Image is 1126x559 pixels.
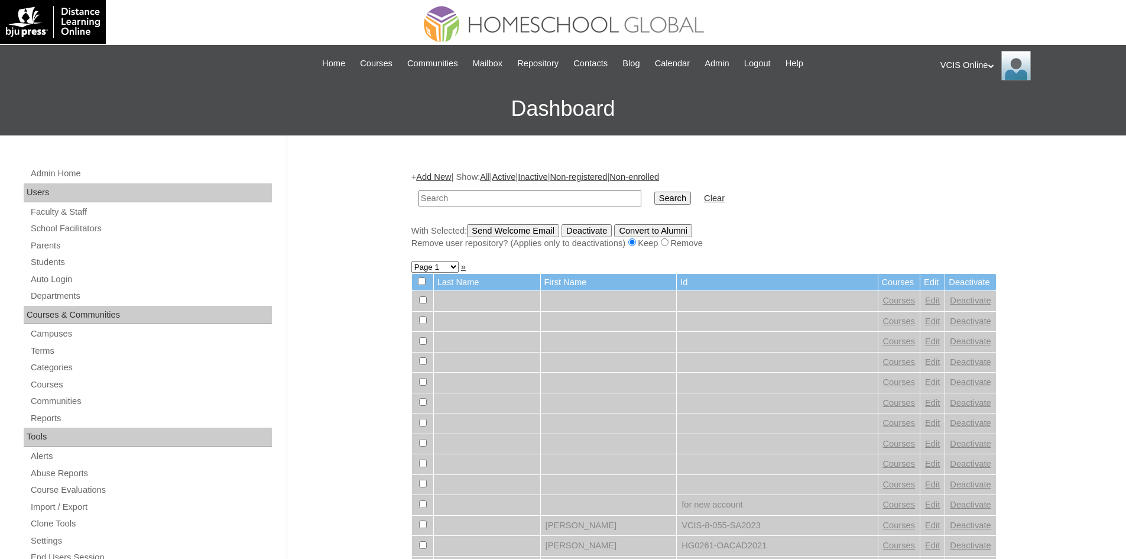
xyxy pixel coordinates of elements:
img: VCIS Online Admin [1001,51,1031,80]
td: Id [677,274,877,291]
a: Edit [925,459,940,468]
a: Courses [883,357,916,367]
a: Courses [883,398,916,408]
div: VCIS Online [940,51,1114,80]
a: Edit [925,500,940,509]
a: Auto Login [30,272,272,287]
a: Deactivate [950,500,991,509]
a: Mailbox [467,57,509,70]
td: Last Name [434,274,540,291]
a: Courses [883,480,916,489]
a: Categories [30,360,272,375]
div: + | Show: | | | | [411,171,997,249]
a: Clone Tools [30,516,272,531]
a: Edit [925,337,940,346]
a: Parents [30,238,272,253]
a: Students [30,255,272,270]
a: School Facilitators [30,221,272,236]
input: Search [654,192,691,205]
a: Courses [883,541,916,550]
span: Help [786,57,803,70]
a: Abuse Reports [30,466,272,481]
div: Users [24,183,272,202]
a: Deactivate [950,521,991,530]
input: Deactivate [562,224,612,237]
a: Edit [925,296,940,305]
div: Remove user repository? (Applies only to deactivations) Keep Remove [411,237,997,250]
a: Add New [416,172,451,182]
a: Deactivate [950,377,991,387]
input: Convert to Alumni [614,224,692,237]
a: Courses [883,521,916,530]
span: Calendar [655,57,690,70]
a: Settings [30,534,272,548]
a: Active [492,172,515,182]
td: Deactivate [945,274,995,291]
a: Admin [699,57,735,70]
a: Courses [883,418,916,428]
a: Deactivate [950,459,991,468]
input: Search [418,190,641,206]
span: Contacts [573,57,608,70]
a: Communities [30,394,272,409]
h3: Dashboard [6,82,1120,135]
a: Import / Export [30,500,272,515]
a: Courses [354,57,398,70]
a: Courses [883,337,916,346]
span: Admin [705,57,729,70]
a: Non-enrolled [609,172,659,182]
a: Blog [616,57,645,70]
a: Courses [30,377,272,392]
a: Terms [30,344,272,358]
img: logo-white.png [6,6,100,38]
a: Help [780,57,809,70]
a: Calendar [649,57,696,70]
span: Home [322,57,345,70]
a: Deactivate [950,439,991,448]
td: Edit [920,274,945,291]
a: Edit [925,398,940,408]
a: Admin Home [30,166,272,181]
a: Edit [925,439,940,448]
a: Edit [925,418,940,428]
span: Mailbox [473,57,503,70]
a: Deactivate [950,418,991,428]
a: Edit [925,316,940,326]
a: Deactivate [950,337,991,346]
td: HG0261-OACAD2021 [677,536,877,556]
div: Courses & Communities [24,306,272,325]
td: [PERSON_NAME] [541,536,677,556]
a: Courses [883,316,916,326]
span: Repository [517,57,559,70]
a: » [461,262,466,272]
a: Non-registered [550,172,607,182]
a: Logout [738,57,777,70]
a: Courses [883,500,916,509]
a: Faculty & Staff [30,205,272,219]
a: Contacts [567,57,614,70]
td: First Name [541,274,677,291]
a: Courses [883,296,916,305]
a: Edit [925,480,940,489]
a: Campuses [30,327,272,341]
a: Reports [30,411,272,426]
td: Courses [878,274,920,291]
a: Deactivate [950,357,991,367]
a: Inactive [518,172,548,182]
td: VCIS-8-055-SA2023 [677,516,877,536]
a: Courses [883,377,916,387]
a: Edit [925,357,940,367]
a: Edit [925,377,940,387]
a: Course Evaluations [30,483,272,497]
a: Home [316,57,351,70]
a: Clear [704,193,725,203]
a: Edit [925,521,940,530]
div: With Selected: [411,224,997,250]
a: Departments [30,289,272,303]
span: Courses [360,57,392,70]
a: Courses [883,439,916,448]
a: All [480,172,489,182]
a: Courses [883,459,916,468]
span: Logout [744,57,771,70]
input: Send Welcome Email [467,224,559,237]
